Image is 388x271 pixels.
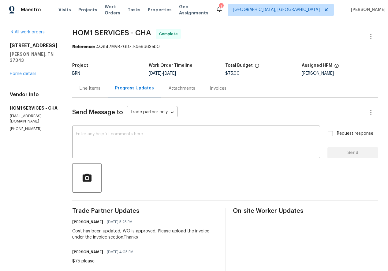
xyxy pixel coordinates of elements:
span: Maestro [21,7,41,13]
span: Send Message to [72,109,123,115]
b: Reference: [72,45,95,49]
h5: Total Budget [225,63,253,68]
span: Trade Partner Updates [72,208,218,214]
span: Geo Assignments [179,4,208,16]
h5: Assigned HPM [302,63,332,68]
h6: [PERSON_NAME] [72,219,103,225]
span: Request response [337,130,373,137]
span: Tasks [128,8,140,12]
div: Progress Updates [115,85,154,91]
span: Complete [159,31,180,37]
span: [PERSON_NAME] [349,7,386,13]
span: [DATE] 5:25 PM [107,219,132,225]
span: [DATE] 4:05 PM [107,249,133,255]
h5: [PERSON_NAME], TN 37343 [10,51,58,63]
div: Invoices [210,85,226,92]
div: 4Q847MVBZGDZJ-4e9d63eb0 [72,44,378,50]
div: [PERSON_NAME] [302,71,378,76]
h5: Work Order Timeline [149,63,192,68]
h5: Project [72,63,88,68]
span: BRN [72,71,80,76]
span: Properties [148,7,172,13]
h2: [STREET_ADDRESS] [10,43,58,49]
a: Home details [10,72,36,76]
div: Trade partner only [127,107,177,118]
div: 1 [219,4,223,10]
div: Line Items [80,85,100,92]
span: HOM1 SERVICES - CHA [72,29,151,36]
p: [EMAIL_ADDRESS][DOMAIN_NAME] [10,114,58,124]
h4: Vendor Info [10,92,58,98]
p: [PHONE_NUMBER] [10,126,58,132]
span: Work Orders [105,4,120,16]
span: [DATE] [163,71,176,76]
a: All work orders [10,30,45,34]
span: The hpm assigned to this work order. [334,63,339,71]
h5: HOM1 SERVICES - CHA [10,105,58,111]
div: $75 please [72,258,137,264]
span: Projects [78,7,97,13]
span: - [149,71,176,76]
div: Cost has been updated, WO is approved, Please upload the invoice under the invoice section.Thanks [72,228,218,240]
span: Visits [58,7,71,13]
h6: [PERSON_NAME] [72,249,103,255]
span: [DATE] [149,71,162,76]
div: Attachments [169,85,195,92]
span: [GEOGRAPHIC_DATA], [GEOGRAPHIC_DATA] [233,7,320,13]
span: On-site Worker Updates [233,208,378,214]
span: The total cost of line items that have been proposed by Opendoor. This sum includes line items th... [255,63,259,71]
span: $75.00 [225,71,240,76]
